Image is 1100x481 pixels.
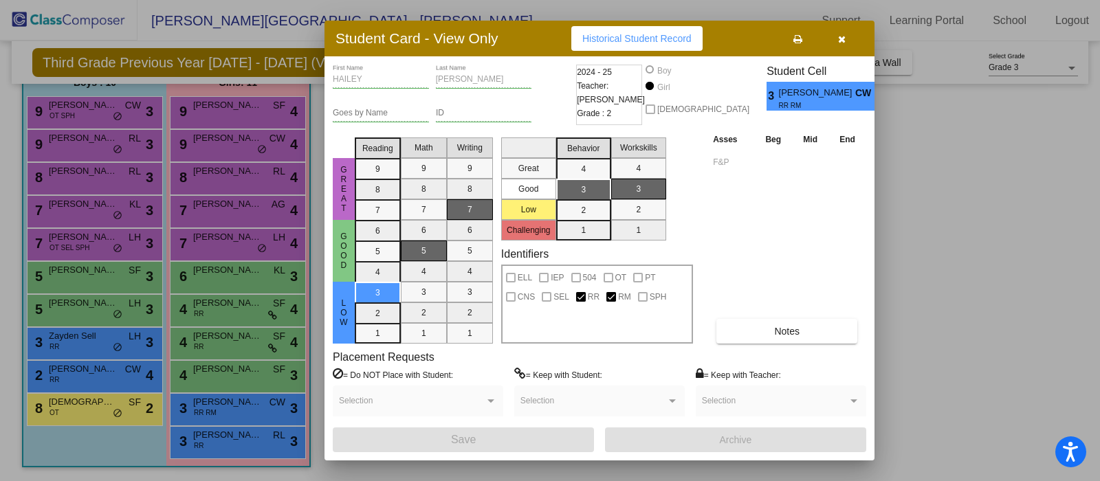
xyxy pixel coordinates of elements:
button: Save [333,427,594,452]
span: OT [615,269,627,286]
th: Beg [754,132,792,147]
span: Historical Student Record [582,33,692,44]
span: Archive [720,434,752,445]
span: Low [338,298,350,327]
label: Placement Requests [333,350,434,363]
th: End [828,132,866,147]
span: Grade : 2 [577,107,611,120]
span: SEL [553,289,569,305]
h3: Student Cell [767,65,886,78]
span: CW [855,86,874,100]
button: Notes [716,319,857,344]
label: = Do NOT Place with Student: [333,368,453,381]
div: Boy [657,65,672,77]
label: = Keep with Teacher: [696,368,781,381]
span: Notes [774,326,800,337]
span: RM [618,289,631,305]
span: [PERSON_NAME] [779,86,855,100]
input: assessment [713,152,751,172]
input: goes by name [333,109,429,118]
span: Great [338,165,350,213]
span: Teacher: [PERSON_NAME] [577,79,645,107]
button: Historical Student Record [571,26,703,51]
span: PT [645,269,655,286]
span: 504 [583,269,597,286]
span: Save [451,434,476,445]
span: RR [588,289,599,305]
span: [DEMOGRAPHIC_DATA] [657,101,749,118]
label: Identifiers [501,247,549,260]
span: CNS [518,289,535,305]
span: IEP [551,269,564,286]
div: Girl [657,81,670,93]
span: Good [338,232,350,270]
span: 3 [767,88,778,104]
span: 3 [874,88,886,104]
button: Archive [605,427,866,452]
span: 2024 - 25 [577,65,612,79]
span: SPH [650,289,667,305]
h3: Student Card - View Only [335,30,498,47]
span: ELL [518,269,532,286]
span: RR RM [779,100,846,111]
th: Mid [792,132,828,147]
th: Asses [709,132,754,147]
label: = Keep with Student: [514,368,602,381]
